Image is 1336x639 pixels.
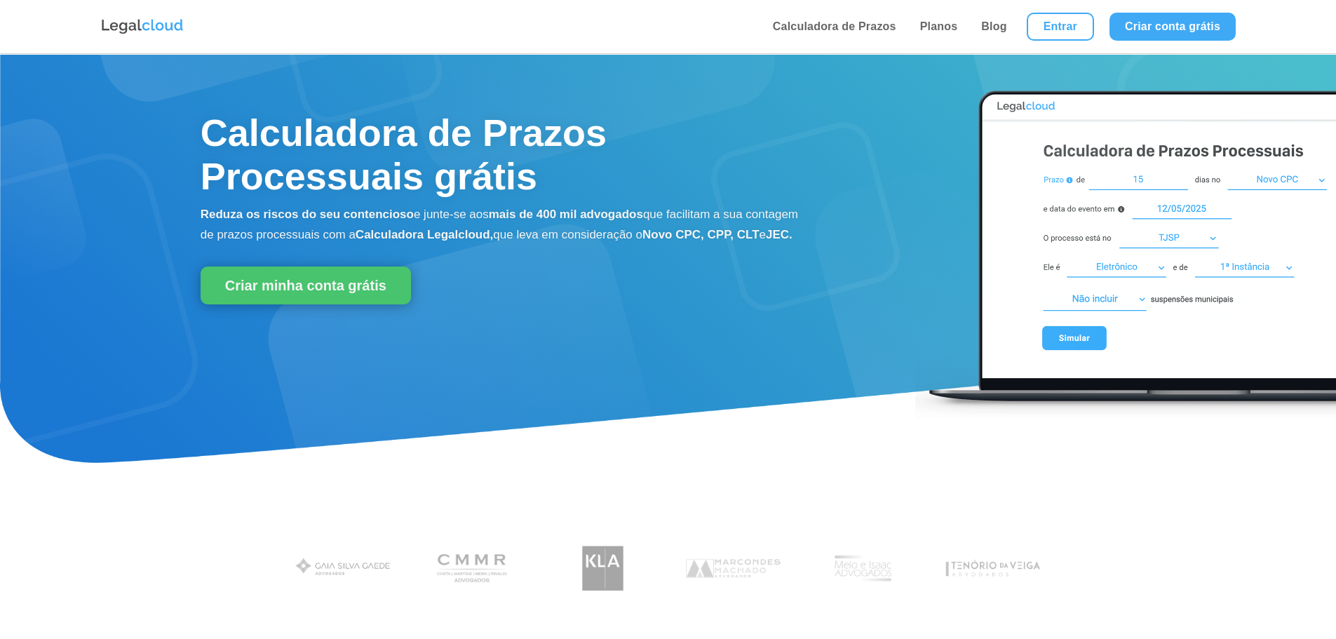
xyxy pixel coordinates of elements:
img: Costa Martins Meira Rinaldi Advogados [419,539,527,598]
a: Criar conta grátis [1109,13,1236,41]
img: Logo da Legalcloud [100,18,184,36]
b: JEC. [766,228,792,241]
img: Calculadora de Prazos Processuais Legalcloud [915,76,1336,420]
b: Novo CPC, CPP, CLT [642,228,760,241]
b: Calculadora Legalcloud, [356,228,494,241]
img: Koury Lopes Advogados [549,539,656,598]
a: Criar minha conta grátis [201,267,411,304]
img: Tenório da Veiga Advogados [939,539,1046,598]
img: Profissionais do escritório Melo e Isaac Advogados utilizam a Legalcloud [809,539,917,598]
a: Entrar [1027,13,1094,41]
a: Calculadora de Prazos Processuais Legalcloud [915,410,1336,422]
b: mais de 400 mil advogados [489,208,643,221]
p: e junte-se aos que facilitam a sua contagem de prazos processuais com a que leva em consideração o e [201,205,802,245]
span: Calculadora de Prazos Processuais grátis [201,112,607,197]
img: Gaia Silva Gaede Advogados Associados [290,539,397,598]
img: Marcondes Machado Advogados utilizam a Legalcloud [680,539,787,598]
b: Reduza os riscos do seu contencioso [201,208,414,221]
